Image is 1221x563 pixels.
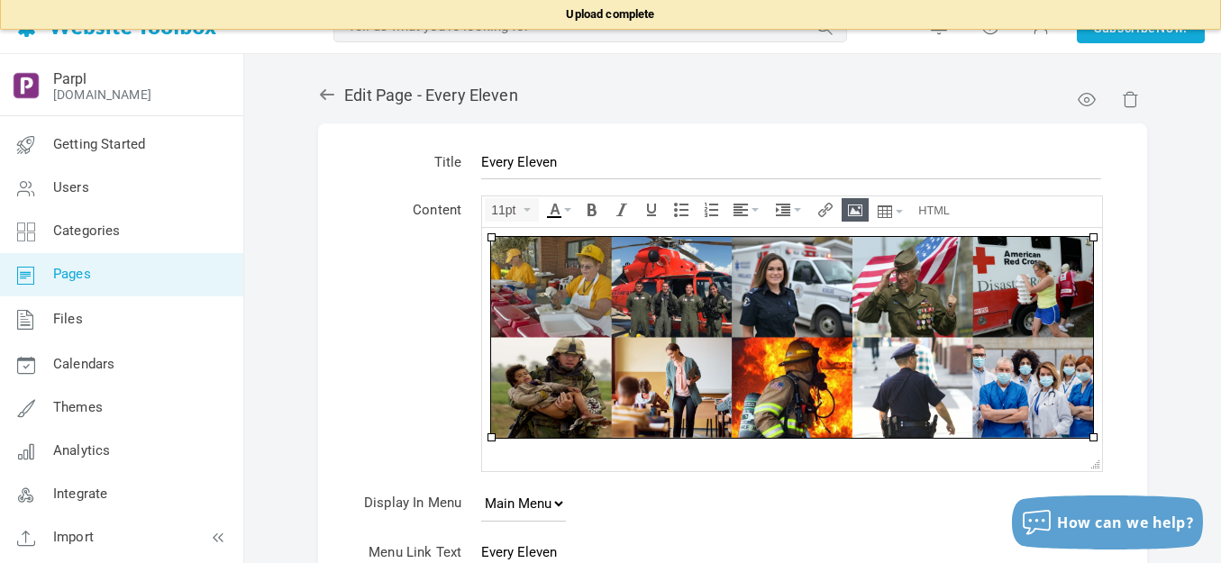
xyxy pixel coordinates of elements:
[53,70,87,87] a: Parpl
[53,529,94,545] span: Import
[53,87,151,102] a: [DOMAIN_NAME]
[491,203,520,217] span: 11pt
[608,198,635,222] div: Italic
[871,198,909,225] div: Table
[53,442,110,459] span: Analytics
[812,198,839,222] div: Insert/edit link
[354,141,471,189] td: Title
[668,198,695,222] div: Bullet list
[354,482,471,531] td: Display In Menu
[697,198,724,222] div: Numbered list
[318,86,1147,105] h2: Edit Page - Every Eleven
[842,198,869,222] div: Insert/edit image
[53,136,145,152] span: Getting Started
[770,198,809,222] div: Indent
[53,311,83,327] span: Files
[12,71,41,100] img: output-onlinepngtools%20-%202025-05-26T183955.010.png
[482,228,1102,471] iframe: Rich Text Area. Press ALT-F9 for menu. Press ALT-F10 for toolbar. Press ALT-0 for help
[53,356,114,372] span: Calendars
[638,198,665,222] div: Underline
[354,189,471,482] td: Content
[727,198,767,222] div: Align
[1012,495,1203,549] button: How can we help?
[53,399,103,415] span: Themes
[53,266,91,282] span: Pages
[542,198,576,222] div: Text color
[53,486,107,502] span: Integrate
[579,198,606,222] div: Bold
[912,198,956,222] div: Source code
[53,222,121,239] span: Categories
[53,179,89,195] span: Users
[485,198,539,222] div: Font Sizes
[1057,513,1194,532] span: How can we help?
